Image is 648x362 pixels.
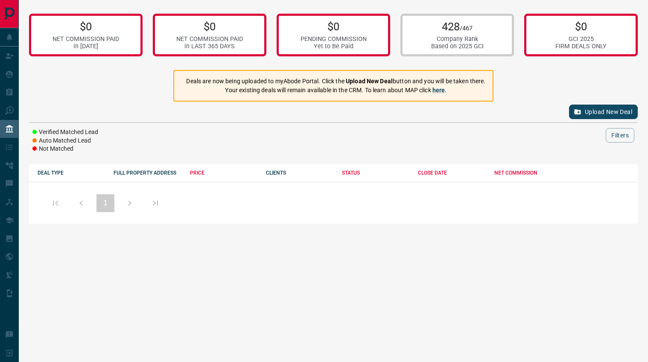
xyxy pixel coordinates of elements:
[176,43,243,50] div: in LAST 365 DAYS
[460,25,473,32] span: /467
[266,170,333,176] div: CLIENTS
[190,170,257,176] div: PRICE
[32,137,98,145] li: Auto Matched Lead
[569,105,638,119] button: Upload New Deal
[32,145,98,153] li: Not Matched
[431,35,484,43] div: Company Rank
[96,194,114,212] button: 1
[186,77,485,86] p: Deals are now being uploaded to myAbode Portal. Click the button and you will be taken there.
[176,20,243,33] p: $0
[301,20,367,33] p: $0
[432,87,445,93] a: here
[606,128,634,143] button: Filters
[494,170,562,176] div: NET COMMISSION
[346,78,393,85] strong: Upload New Deal
[38,170,105,176] div: DEAL TYPE
[114,170,181,176] div: FULL PROPERTY ADDRESS
[53,20,119,33] p: $0
[53,43,119,50] div: in [DATE]
[342,170,409,176] div: STATUS
[176,35,243,43] div: NET COMMISSION PAID
[431,43,484,50] div: Based on 2025 GCI
[301,35,367,43] div: PENDING COMMISSION
[418,170,485,176] div: CLOSE DATE
[186,86,485,95] p: Your existing deals will remain available in the CRM. To learn about MAP click .
[301,43,367,50] div: Yet to Be Paid
[53,35,119,43] div: NET COMMISSION PAID
[555,20,607,33] p: $0
[431,20,484,33] p: 428
[32,128,98,137] li: Verified Matched Lead
[555,35,607,43] div: GCI 2025
[555,43,607,50] div: FIRM DEALS ONLY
